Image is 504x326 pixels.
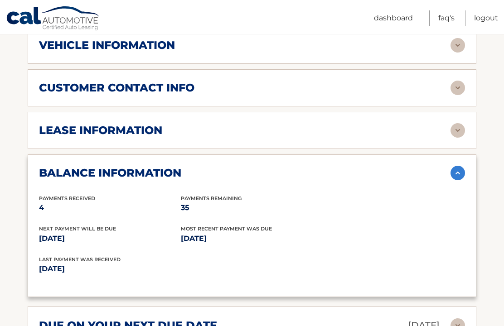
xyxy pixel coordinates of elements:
img: accordion-rest.svg [451,38,465,53]
span: Payments Received [39,195,95,201]
h2: balance information [39,166,181,180]
p: [DATE] [181,232,323,245]
img: accordion-rest.svg [451,123,465,138]
h2: lease information [39,124,162,137]
a: Logout [474,10,498,26]
span: Next Payment will be due [39,225,116,232]
span: Last Payment was received [39,256,121,263]
p: [DATE] [39,232,181,245]
img: accordion-active.svg [451,166,465,180]
p: 35 [181,201,323,214]
p: 4 [39,201,181,214]
span: Payments Remaining [181,195,242,201]
img: accordion-rest.svg [451,81,465,95]
a: FAQ's [438,10,455,26]
span: Most Recent Payment Was Due [181,225,272,232]
h2: vehicle information [39,38,175,52]
h2: customer contact info [39,81,194,95]
p: [DATE] [39,263,252,275]
a: Dashboard [374,10,413,26]
a: Cal Automotive [6,6,101,32]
